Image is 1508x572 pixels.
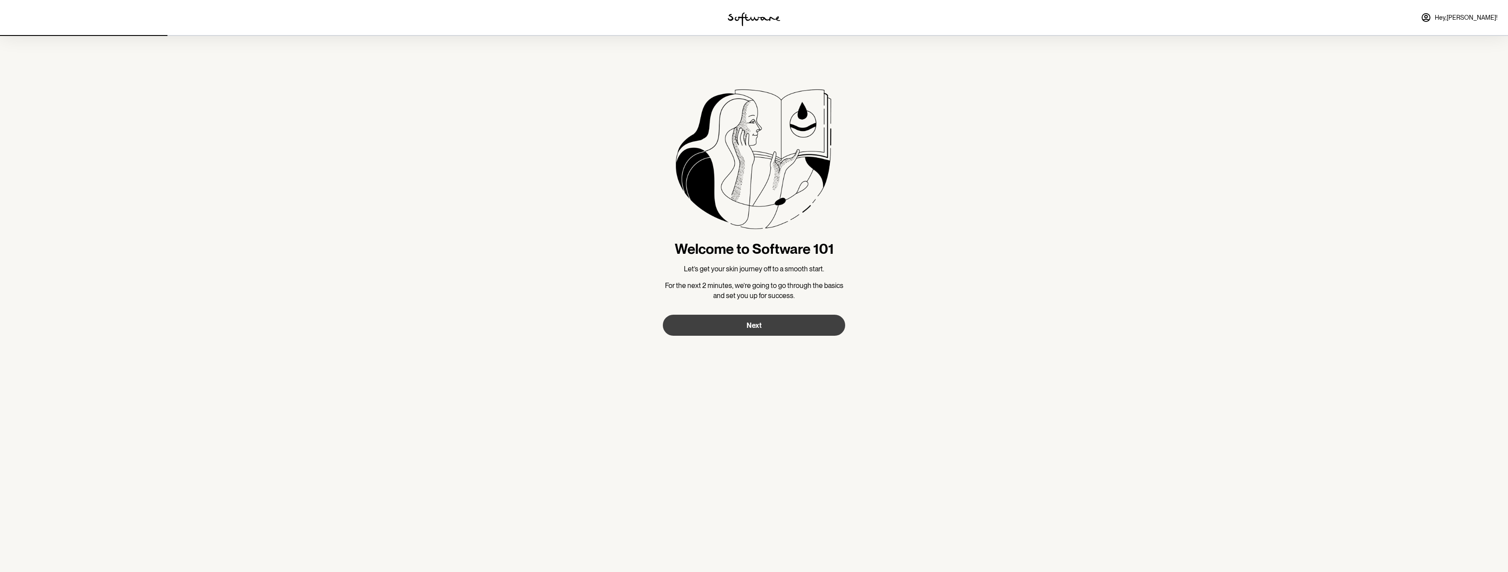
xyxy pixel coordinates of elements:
[747,321,761,330] span: Next
[1416,7,1503,28] a: Hey,[PERSON_NAME]!
[1435,14,1497,21] span: Hey, [PERSON_NAME] !
[663,63,845,241] img: more information about the product
[665,281,843,299] span: For the next 2 minutes, we’re going to go through the basics and set you up for success.
[728,12,780,26] img: software logo
[675,241,834,257] h1: Welcome to Software 101
[684,265,824,273] span: Let’s get your skin journey off to a smooth start.
[663,315,845,336] button: Next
